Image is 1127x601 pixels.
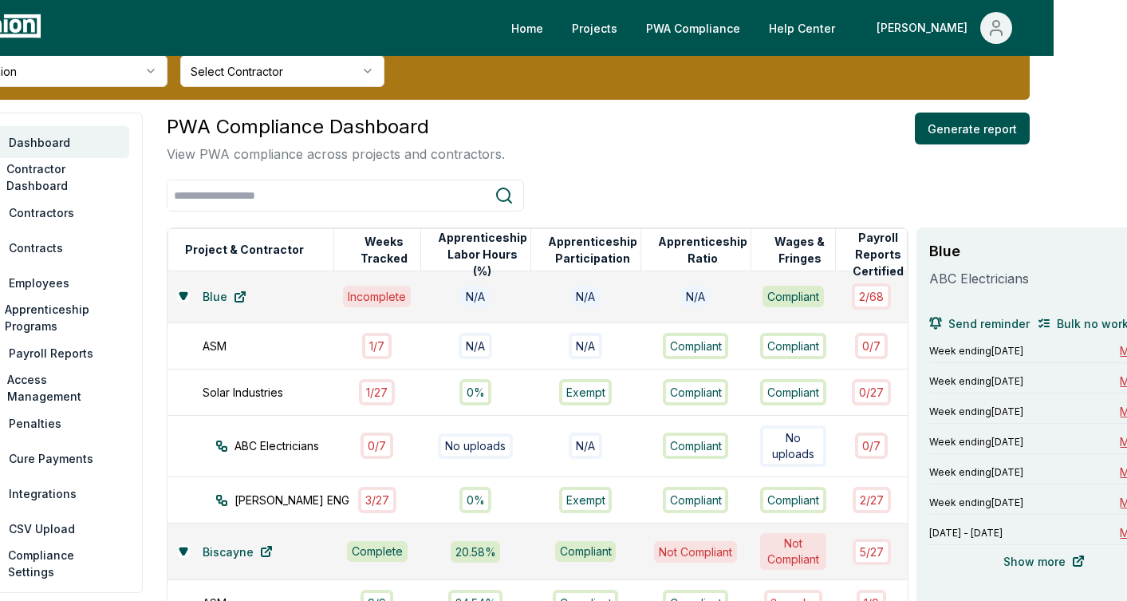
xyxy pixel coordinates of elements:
[760,533,826,570] div: Not Compliant
[358,487,396,513] div: 3 / 27
[929,466,1023,479] span: Week ending [DATE]
[559,487,613,513] div: Exempt
[545,234,640,266] button: Apprenticeship Participation
[864,12,1025,44] button: [PERSON_NAME]
[852,283,891,310] div: 2 / 68
[203,338,349,354] div: ASM
[459,379,492,405] div: 0%
[852,379,891,405] div: 0 / 27
[359,379,395,405] div: 1 / 27
[765,234,836,266] button: Wages & Fringes
[762,286,824,306] div: Compliant
[190,536,286,567] a: Biscayne
[190,281,259,313] a: Blue
[215,492,362,508] div: [PERSON_NAME] ENG
[569,433,602,459] div: N/A
[167,144,505,164] p: View PWA compliance across projects and contractors.
[343,286,411,306] div: Incomplete
[438,433,513,459] div: No uploads
[435,239,530,271] button: Apprenticeship Labor Hours (%)
[663,379,729,405] div: Compliant
[459,487,492,513] div: 0%
[855,433,888,459] div: 0 / 7
[362,333,392,359] div: 1 / 7
[559,379,613,405] div: Exempt
[348,234,420,266] button: Weeks Tracked
[948,315,1030,332] span: Send reminder
[215,437,362,454] div: ABC Electricians
[929,345,1023,358] span: Week ending [DATE]
[855,333,888,359] div: 0 / 7
[167,113,505,141] h3: PWA Compliance Dashboard
[655,234,751,266] button: Apprenticeship Ratio
[663,487,729,513] div: Compliant
[498,12,1038,44] nav: Main
[681,286,710,307] div: N/A
[756,12,848,44] a: Help Center
[915,113,1030,144] button: Generate report
[929,496,1023,509] span: Week ending [DATE]
[929,527,1003,540] span: [DATE] - [DATE]
[663,433,729,459] div: Compliant
[461,286,490,307] div: N/A
[633,12,753,44] a: PWA Compliance
[929,307,1030,339] button: Send reminder
[760,425,826,467] div: No uploads
[361,433,393,459] div: 0 / 7
[498,12,556,44] a: Home
[929,375,1023,388] span: Week ending [DATE]
[849,239,907,271] button: Payroll Reports Certified
[929,436,1023,449] span: Week ending [DATE]
[347,541,408,562] div: Complete
[571,286,600,306] div: N/A
[853,539,891,565] div: 5 / 27
[459,333,492,359] div: N/A
[654,541,737,563] div: Not Compliant
[182,234,307,266] button: Project & Contractor
[877,12,974,44] div: [PERSON_NAME]
[555,541,617,562] div: Compliant
[760,333,826,359] div: Compliant
[663,333,729,359] div: Compliant
[451,541,501,563] div: 20.58 %
[760,487,826,513] div: Compliant
[853,487,891,513] div: 2 / 27
[929,405,1023,418] span: Week ending [DATE]
[991,545,1097,577] a: Show more
[569,333,602,359] div: N/A
[203,384,349,401] div: Solar Industries
[559,12,630,44] a: Projects
[760,379,826,405] div: Compliant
